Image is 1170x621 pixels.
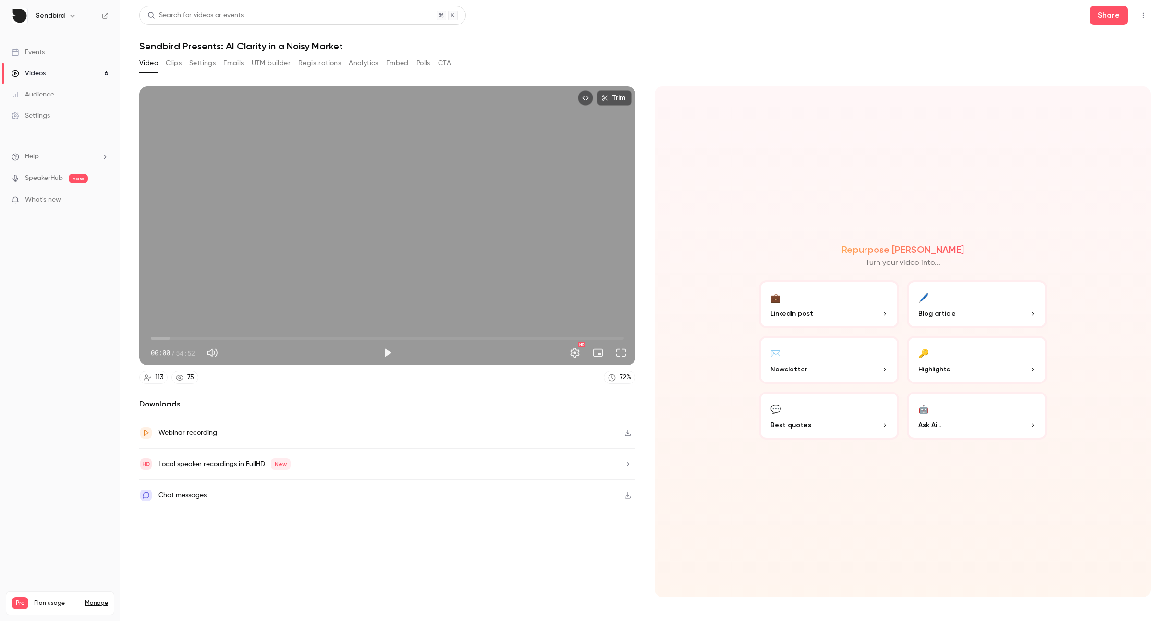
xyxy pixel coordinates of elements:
div: 113 [155,372,163,382]
span: Blog article [918,309,956,319]
span: Highlights [918,364,950,374]
span: LinkedIn post [770,309,813,319]
span: / [171,348,175,358]
a: 113 [139,371,168,384]
div: Local speaker recordings in FullHD [158,458,291,470]
div: Videos [12,69,46,78]
span: new [69,174,88,183]
div: ✉️ [770,346,781,360]
div: 00:00 [151,348,195,358]
div: HD [578,342,585,347]
button: Top Bar Actions [1135,8,1151,23]
button: 🔑Highlights [907,336,1047,384]
h2: Downloads [139,398,635,410]
div: Chat messages [158,490,207,501]
button: Settings [565,343,585,362]
span: 54:52 [176,348,195,358]
button: Video [139,56,158,71]
div: Events [12,48,45,57]
div: Audience [12,90,54,99]
button: 🖊️Blog article [907,280,1047,328]
button: Settings [189,56,216,71]
span: New [271,458,291,470]
img: Sendbird [12,8,27,24]
button: Embed [386,56,409,71]
div: Search for videos or events [147,11,244,21]
button: Full screen [611,343,631,362]
span: Plan usage [34,599,79,607]
button: Registrations [298,56,341,71]
span: Best quotes [770,420,811,430]
span: 00:00 [151,348,170,358]
button: Polls [416,56,430,71]
div: Settings [12,111,50,120]
span: Ask Ai... [918,420,941,430]
a: 75 [171,371,198,384]
h2: Repurpose [PERSON_NAME] [841,244,964,255]
button: 💼LinkedIn post [759,280,899,328]
button: CTA [438,56,451,71]
button: Play [378,343,397,362]
h6: Sendbird [36,11,65,21]
div: 🔑 [918,346,929,360]
span: Help [25,152,39,162]
button: Analytics [349,56,378,71]
button: ✉️Newsletter [759,336,899,384]
button: Turn on miniplayer [588,343,608,362]
div: 72 % [620,372,631,382]
button: Share [1090,6,1128,25]
button: Emails [223,56,244,71]
div: 75 [187,372,194,382]
span: Pro [12,597,28,609]
button: Mute [203,343,222,362]
button: Clips [166,56,182,71]
div: 💼 [770,290,781,305]
li: help-dropdown-opener [12,152,109,162]
p: Turn your video into... [865,257,940,269]
h1: Sendbird Presents: AI Clarity in a Noisy Market [139,40,1151,52]
a: Manage [85,599,108,607]
a: 72% [604,371,635,384]
span: What's new [25,195,61,205]
button: Trim [597,90,632,106]
button: 🤖Ask Ai... [907,392,1047,440]
div: 💬 [770,401,781,416]
a: SpeakerHub [25,173,63,183]
button: Embed video [578,90,593,106]
div: 🤖 [918,401,929,416]
button: UTM builder [252,56,291,71]
button: 💬Best quotes [759,392,899,440]
iframe: Noticeable Trigger [97,196,109,204]
div: 🖊️ [918,290,929,305]
span: Newsletter [770,364,807,374]
div: Webinar recording [158,427,217,439]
